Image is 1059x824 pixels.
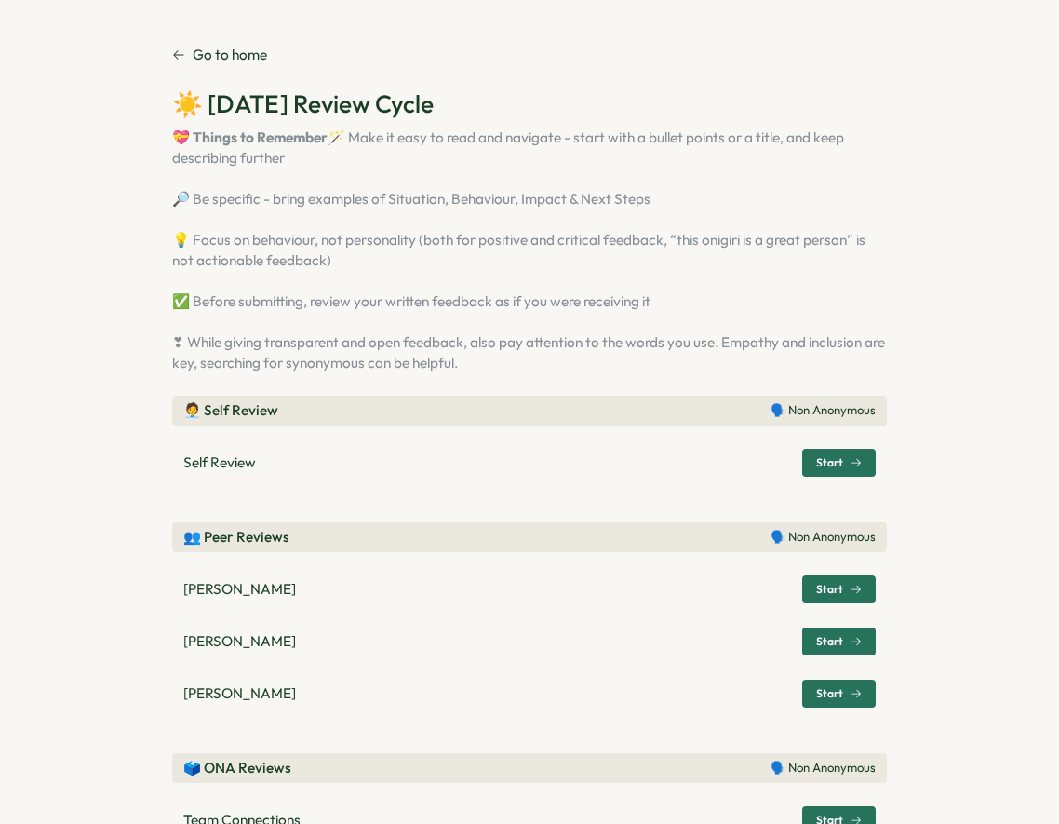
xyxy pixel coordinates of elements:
button: Start [802,680,876,708]
p: 🧑‍💼 Self Review [183,400,278,421]
span: Start [816,584,843,595]
p: 👥 Peer Reviews [183,527,289,547]
span: Start [816,457,843,468]
button: Start [802,628,876,655]
p: 🗣️ Non Anonymous [771,760,876,777]
a: Go to home [172,45,267,65]
p: [PERSON_NAME] [183,683,296,704]
p: [PERSON_NAME] [183,579,296,600]
span: Start [816,636,843,647]
button: Start [802,449,876,477]
button: Start [802,575,876,603]
span: Start [816,688,843,699]
p: Self Review [183,453,256,473]
p: 🗣️ Non Anonymous [771,529,876,546]
p: Go to home [193,45,267,65]
p: 🪄 Make it easy to read and navigate - start with a bullet points or a title, and keep describing ... [172,128,887,373]
h2: ☀️ [DATE] Review Cycle [172,88,887,120]
p: [PERSON_NAME] [183,631,296,652]
p: 🗳️ ONA Reviews [183,758,291,778]
p: 🗣️ Non Anonymous [771,402,876,419]
strong: 💝 Things to Remember [172,128,328,146]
